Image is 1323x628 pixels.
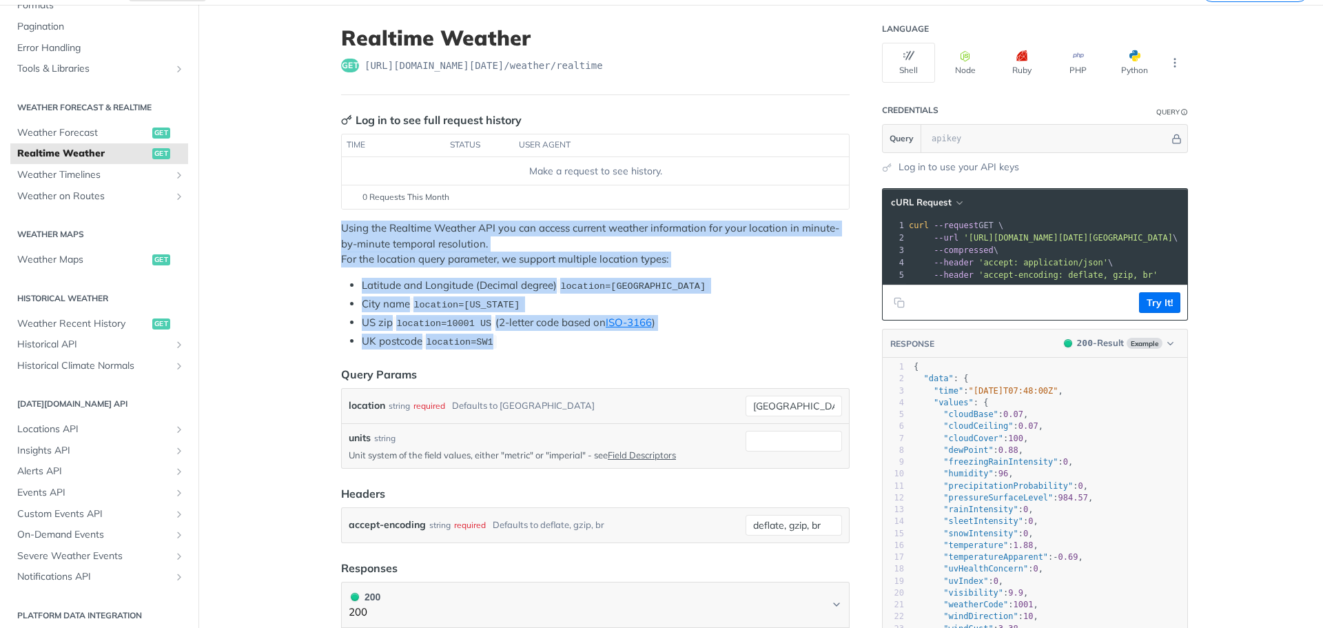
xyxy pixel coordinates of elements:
a: Historical APIShow subpages for Historical API [10,334,188,355]
div: 21 [883,599,904,611]
div: string [389,396,410,416]
span: : { [914,398,988,407]
a: Weather TimelinesShow subpages for Weather Timelines [10,165,188,185]
span: 200 [351,593,359,601]
span: "[DATE]T07:48:00Z" [969,386,1058,396]
a: Weather Recent Historyget [10,314,188,334]
span: : , [914,529,1034,538]
button: RESPONSE [890,337,935,351]
span: --url [934,233,958,243]
span: "temperature" [943,540,1008,550]
span: Custom Events API [17,507,170,521]
button: Show subpages for Custom Events API [174,509,185,520]
div: 3 [883,385,904,397]
a: Pagination [10,17,188,37]
span: On-Demand Events [17,528,170,542]
div: 19 [883,576,904,587]
div: 9 [883,456,904,468]
div: 11 [883,480,904,492]
button: Copy to clipboard [890,292,909,313]
span: 984.57 [1058,493,1088,503]
h2: Weather Maps [10,228,188,241]
span: : , [914,421,1043,431]
span: Weather Recent History [17,317,149,331]
button: Show subpages for On-Demand Events [174,529,185,540]
div: 1 [883,361,904,373]
span: "data" [923,374,953,383]
a: Insights APIShow subpages for Insights API [10,440,188,461]
div: 6 [883,421,904,432]
span: "precipitationProbability" [943,481,1073,491]
span: --header [934,258,974,267]
div: 16 [883,540,904,551]
span: "visibility" [943,588,1003,598]
span: get [341,59,359,72]
span: 'accept-encoding: deflate, gzip, br' [978,270,1158,280]
a: Weather on RoutesShow subpages for Weather on Routes [10,186,188,207]
button: Show subpages for Historical API [174,339,185,350]
span: "humidity" [943,469,993,478]
span: Insights API [17,444,170,458]
button: cURL Request [886,196,967,210]
span: Weather Forecast [17,126,149,140]
div: 20 [883,587,904,599]
span: "weatherCode" [943,600,1008,609]
span: Tools & Libraries [17,62,170,76]
div: 15 [883,528,904,540]
span: --compressed [934,245,994,255]
button: Show subpages for Weather on Routes [174,191,185,202]
div: 12 [883,492,904,504]
h2: [DATE][DOMAIN_NAME] API [10,398,188,410]
a: Events APIShow subpages for Events API [10,483,188,503]
div: 18 [883,563,904,575]
span: 96 [998,469,1008,478]
div: 5 [883,409,904,421]
button: Show subpages for Alerts API [174,466,185,477]
div: Log in to see full request history [341,112,522,128]
h1: Realtime Weather [341,26,850,50]
span: : , [914,588,1028,598]
div: 2 [883,232,906,244]
div: 22 [883,611,904,622]
span: { [914,362,919,372]
span: : , [914,516,1038,526]
svg: Chevron [831,599,842,610]
span: Notifications API [17,570,170,584]
button: Python [1108,43,1161,83]
span: "snowIntensity" [943,529,1018,538]
span: : , [914,540,1038,550]
div: - Result [1077,336,1124,350]
button: PHP [1052,43,1105,83]
a: Custom Events APIShow subpages for Custom Events API [10,504,188,525]
button: 200200-ResultExample [1057,336,1180,350]
span: 0 Requests This Month [362,191,449,203]
div: 4 [883,256,906,269]
div: string [374,432,396,445]
button: Node [939,43,992,83]
li: Latitude and Longitude (Decimal degree) [362,278,850,294]
span: Alerts API [17,465,170,478]
span: "windDirection" [943,611,1018,621]
a: Field Descriptors [608,449,676,460]
span: \ [909,233,1178,243]
i: Information [1181,109,1188,116]
span: 0 [1063,457,1068,467]
span: : , [914,481,1088,491]
span: get [152,128,170,139]
th: time [342,134,445,156]
svg: More ellipsis [1169,57,1181,69]
div: Make a request to see history. [347,164,843,179]
span: 0 [1078,481,1083,491]
div: Defaults to deflate, gzip, br [493,515,604,535]
div: required [413,396,445,416]
th: user agent [514,134,821,156]
a: Severe Weather EventsShow subpages for Severe Weather Events [10,546,188,567]
button: Hide [1169,132,1184,145]
button: Ruby [995,43,1048,83]
span: : , [914,409,1028,419]
span: 0 [1023,505,1028,514]
div: 10 [883,468,904,480]
a: Alerts APIShow subpages for Alerts API [10,461,188,482]
span: Example [1127,338,1162,349]
span: "cloudBase" [943,409,998,419]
